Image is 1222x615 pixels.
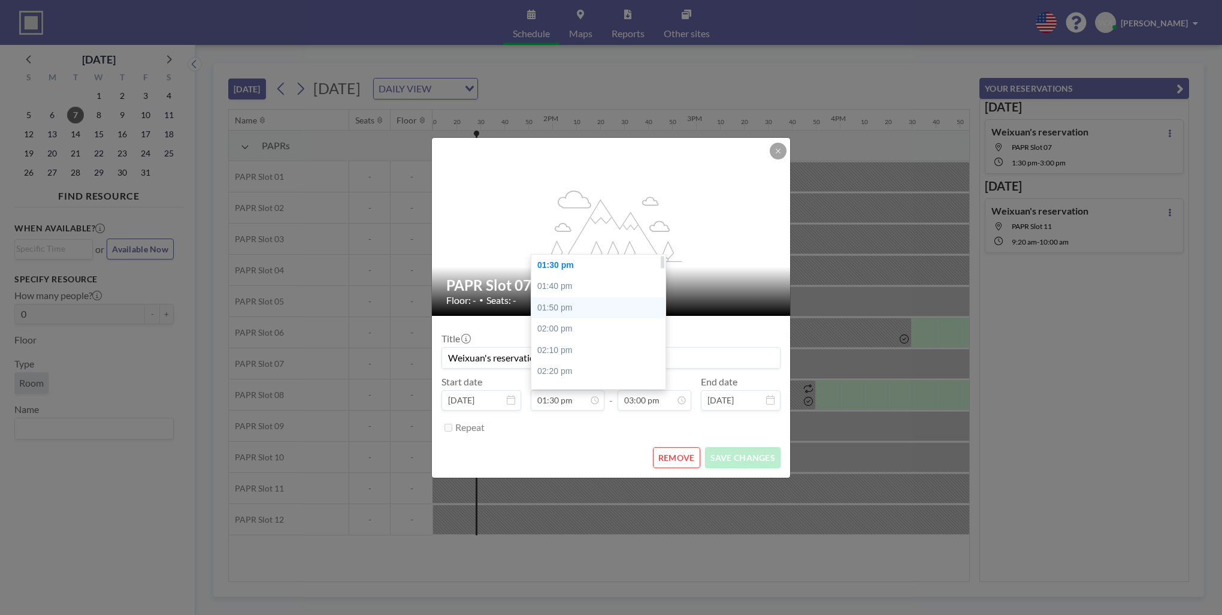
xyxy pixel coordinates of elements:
[531,361,672,382] div: 02:20 pm
[609,380,613,406] span: -
[479,296,483,305] span: •
[446,294,476,306] span: Floor: -
[446,276,777,294] h2: PAPR Slot 07
[531,318,672,340] div: 02:00 pm
[531,297,672,319] div: 01:50 pm
[531,255,672,276] div: 01:30 pm
[701,376,737,388] label: End date
[441,376,482,388] label: Start date
[531,382,672,404] div: 02:30 pm
[455,421,485,433] label: Repeat
[541,189,682,261] g: flex-grow: 1.2;
[653,447,700,468] button: REMOVE
[705,447,781,468] button: SAVE CHANGES
[531,276,672,297] div: 01:40 pm
[442,348,780,368] input: (No title)
[486,294,516,306] span: Seats: -
[531,340,672,361] div: 02:10 pm
[441,333,470,345] label: Title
